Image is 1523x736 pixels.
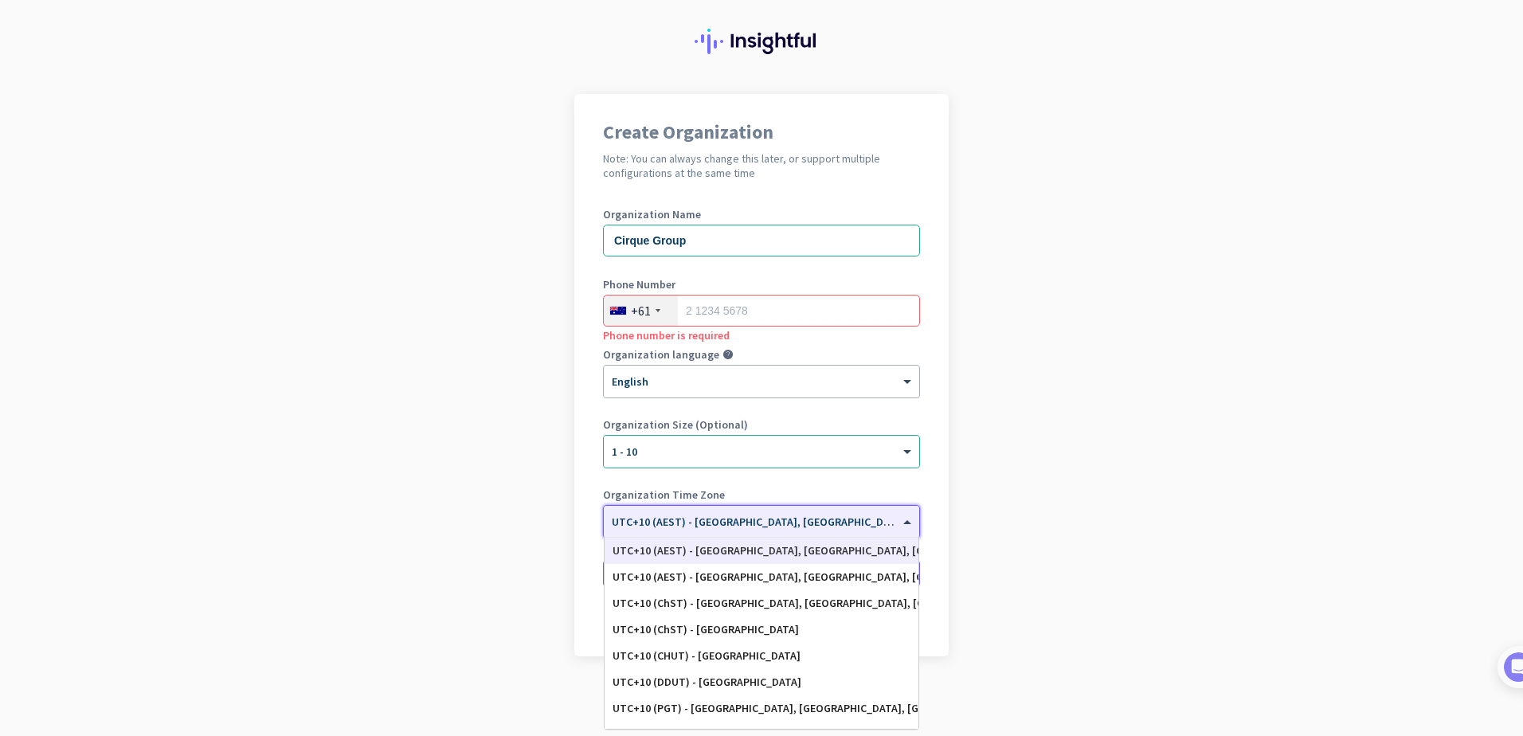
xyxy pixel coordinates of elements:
[603,489,920,500] label: Organization Time Zone
[603,617,920,628] div: Go back
[613,597,910,610] div: UTC+10 (ChST) - [GEOGRAPHIC_DATA], [GEOGRAPHIC_DATA], [GEOGRAPHIC_DATA]-[PERSON_NAME][GEOGRAPHIC_...
[603,151,920,180] h2: Note: You can always change this later, or support multiple configurations at the same time
[603,295,920,327] input: 2 1234 5678
[613,544,910,558] div: UTC+10 (AEST) - [GEOGRAPHIC_DATA], [GEOGRAPHIC_DATA], [GEOGRAPHIC_DATA], [GEOGRAPHIC_DATA]
[722,349,734,360] i: help
[613,675,910,689] div: UTC+10 (DDUT) - [GEOGRAPHIC_DATA]
[613,570,910,584] div: UTC+10 (AEST) - [GEOGRAPHIC_DATA], [GEOGRAPHIC_DATA], [GEOGRAPHIC_DATA], [GEOGRAPHIC_DATA]
[603,209,920,220] label: Organization Name
[613,702,910,715] div: UTC+10 (PGT) - [GEOGRAPHIC_DATA], [GEOGRAPHIC_DATA], [GEOGRAPHIC_DATA][PERSON_NAME], [GEOGRAPHIC_...
[603,349,719,360] label: Organization language
[603,328,730,343] span: Phone number is required
[603,225,920,256] input: What is the name of your organization?
[605,538,918,729] div: Options List
[603,279,920,290] label: Phone Number
[603,123,920,142] h1: Create Organization
[631,303,651,319] div: +61
[613,649,910,663] div: UTC+10 (CHUT) - [GEOGRAPHIC_DATA]
[603,559,920,588] button: Create Organization
[695,29,828,54] img: Insightful
[603,419,920,430] label: Organization Size (Optional)
[613,623,910,636] div: UTC+10 (ChST) - [GEOGRAPHIC_DATA]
